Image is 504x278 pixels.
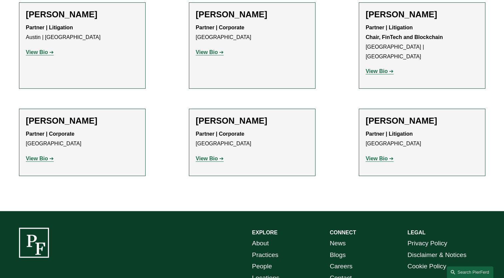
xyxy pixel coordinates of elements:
p: [GEOGRAPHIC_DATA] [366,129,478,149]
a: Cookie Policy [407,261,446,272]
p: [GEOGRAPHIC_DATA] | [GEOGRAPHIC_DATA] [366,23,478,61]
p: [GEOGRAPHIC_DATA] [196,23,308,42]
h2: [PERSON_NAME] [26,9,139,20]
p: Austin | [GEOGRAPHIC_DATA] [26,23,139,42]
strong: Partner | Corporate [196,131,245,137]
strong: View Bio [366,68,388,74]
a: View Bio [366,156,394,161]
h2: [PERSON_NAME] [366,116,478,126]
a: View Bio [196,156,224,161]
strong: Partner | Litigation [26,25,73,30]
a: News [330,238,346,249]
a: Practices [252,249,278,261]
p: [GEOGRAPHIC_DATA] [196,129,308,149]
strong: View Bio [366,156,388,161]
a: People [252,261,272,272]
h2: [PERSON_NAME] [26,116,139,126]
a: View Bio [26,49,54,55]
strong: View Bio [26,49,48,55]
strong: View Bio [196,49,218,55]
a: Blogs [330,249,346,261]
a: Careers [330,261,352,272]
strong: Partner | Litigation [366,131,413,137]
strong: CONNECT [330,230,356,235]
a: Search this site [447,266,493,278]
h2: [PERSON_NAME] [196,9,308,20]
h2: [PERSON_NAME] [366,9,478,20]
a: Privacy Policy [407,238,447,249]
strong: EXPLORE [252,230,277,235]
a: About [252,238,269,249]
a: View Bio [26,156,54,161]
strong: Partner | Corporate [196,25,245,30]
h2: [PERSON_NAME] [196,116,308,126]
strong: View Bio [196,156,218,161]
strong: LEGAL [407,230,425,235]
a: View Bio [366,68,394,74]
strong: View Bio [26,156,48,161]
p: [GEOGRAPHIC_DATA] [26,129,139,149]
a: View Bio [196,49,224,55]
strong: Partner | Corporate [26,131,75,137]
strong: Partner | Litigation Chair, FinTech and Blockchain [366,25,443,40]
a: Disclaimer & Notices [407,249,466,261]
